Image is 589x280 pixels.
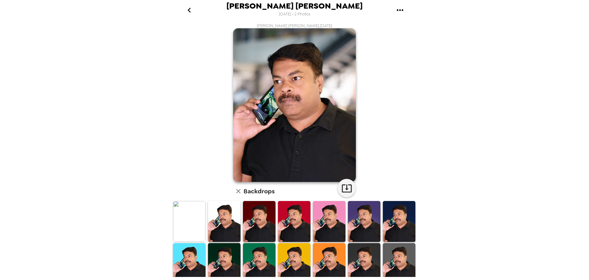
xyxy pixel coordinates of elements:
span: [PERSON_NAME] [PERSON_NAME] [226,2,363,10]
img: Original [173,201,206,242]
span: [PERSON_NAME] [PERSON_NAME] , [DATE] [257,23,332,28]
span: [DATE] • 2 Photos [279,10,310,18]
img: user [233,28,356,182]
h6: Backdrops [244,186,275,196]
